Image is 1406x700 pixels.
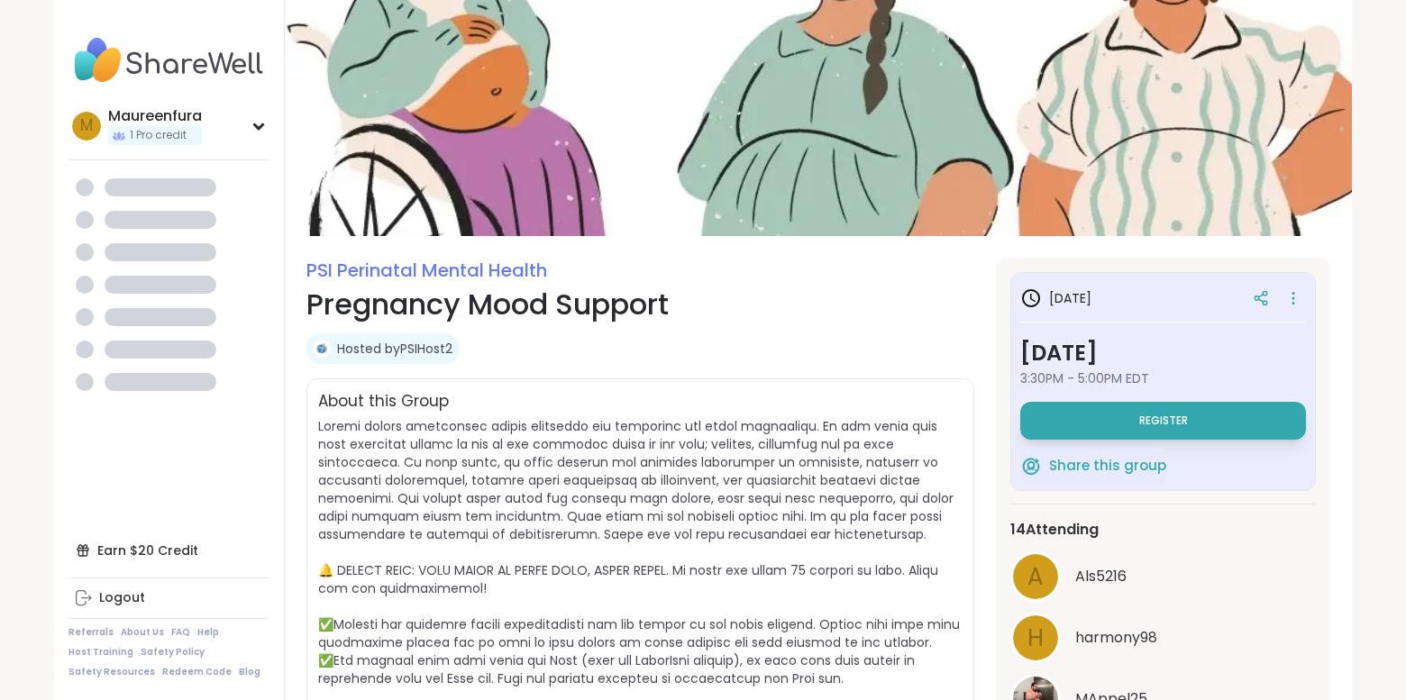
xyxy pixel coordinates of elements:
[108,106,202,126] div: Maureenfura
[68,626,114,639] a: Referrals
[1027,621,1044,656] span: h
[1020,402,1306,440] button: Register
[1020,447,1166,485] button: Share this group
[68,29,269,92] img: ShareWell Nav Logo
[1010,613,1316,663] a: hharmony98
[68,582,269,614] a: Logout
[171,626,190,639] a: FAQ
[1027,559,1044,595] span: A
[318,390,449,414] h2: About this Group
[306,258,547,283] a: PSI Perinatal Mental Health
[130,128,187,143] span: 1 Pro credit
[121,626,164,639] a: About Us
[1049,456,1166,477] span: Share this group
[1010,551,1316,602] a: AAls5216
[1020,455,1042,477] img: ShareWell Logomark
[99,589,145,607] div: Logout
[1139,414,1188,428] span: Register
[1020,337,1306,369] h3: [DATE]
[337,340,452,358] a: Hosted byPSIHost2
[239,666,260,678] a: Blog
[80,114,93,138] span: M
[1020,369,1306,387] span: 3:30PM - 5:00PM EDT
[1075,627,1157,649] span: harmony98
[1010,519,1099,541] span: 14 Attending
[141,646,205,659] a: Safety Policy
[162,666,232,678] a: Redeem Code
[306,283,974,326] h1: Pregnancy Mood Support
[68,666,155,678] a: Safety Resources
[1020,287,1091,309] h3: [DATE]
[197,626,219,639] a: Help
[68,646,133,659] a: Host Training
[68,534,269,567] div: Earn $20 Credit
[1075,566,1127,587] span: Als5216
[313,340,331,358] img: PSIHost2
